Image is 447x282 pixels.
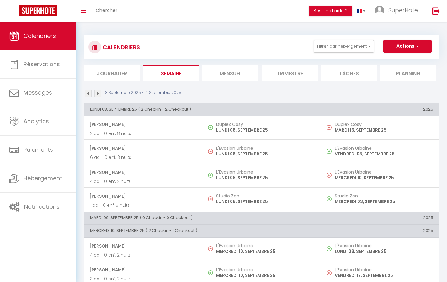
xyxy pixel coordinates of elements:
span: Notifications [24,203,60,211]
span: Hébergement [24,174,62,182]
span: [PERSON_NAME] [89,264,196,276]
p: 4 ad - 0 enf, 2 nuits [90,252,196,258]
li: Planning [380,65,436,81]
p: LUNDI 08, SEPTEMBRE 25 [216,127,315,133]
th: MERCREDI 10, SEPTEMBRE 25 ( 2 Checkin - 1 Checkout ) [84,225,321,237]
span: Calendriers [24,32,56,40]
h5: L'Evasion Urbaine [335,243,433,248]
span: [PERSON_NAME] [89,142,196,154]
th: LUNDI 08, SEPTEMBRE 25 ( 2 Checkin - 2 Checkout ) [84,103,321,116]
th: 2025 [321,225,439,237]
span: Chercher [96,7,117,13]
p: MERCREDI 10, SEPTEMBRE 25 [335,175,433,181]
h5: L'Evasion Urbaine [216,170,315,175]
img: Super Booking [19,5,57,16]
p: MARDI 16, SEPTEMBRE 25 [335,127,433,133]
h5: L'Evasion Urbaine [216,267,315,272]
li: Journalier [84,65,140,81]
p: MERCREDI 03, SEPTEMBRE 25 [335,198,433,205]
img: ... [375,6,384,15]
th: MARDI 09, SEPTEMBRE 25 ( 0 Checkin - 0 Checkout ) [84,211,321,224]
p: LUNDI 08, SEPTEMBRE 25 [216,175,315,181]
img: NO IMAGE [327,149,332,154]
p: 8 Septembre 2025 - 14 Septembre 2025 [105,90,181,96]
img: NO IMAGE [208,149,213,154]
p: MERCREDI 10, SEPTEMBRE 25 [216,248,315,255]
button: Ouvrir le widget de chat LiveChat [5,3,24,21]
img: NO IMAGE [327,270,332,275]
p: VENDREDI 05, SEPTEMBRE 25 [335,151,433,157]
img: NO IMAGE [208,246,213,251]
p: VENDREDI 12, SEPTEMBRE 25 [335,272,433,279]
th: 2025 [321,211,439,224]
button: Besoin d'aide ? [309,6,352,16]
button: Actions [383,40,432,53]
span: Messages [24,89,52,97]
p: LUNDI 08, SEPTEMBRE 25 [216,198,315,205]
button: Filtrer par hébergement [314,40,374,53]
li: Tâches [321,65,377,81]
th: 2025 [321,103,439,116]
p: 4 ad - 0 enf, 2 nuits [90,178,196,185]
span: [PERSON_NAME] [89,190,196,202]
h5: L'Evasion Urbaine [216,146,315,151]
h5: Duplex Cosy [335,122,433,127]
span: [PERSON_NAME] [89,118,196,130]
li: Semaine [143,65,199,81]
p: MERCREDI 10, SEPTEMBRE 25 [216,272,315,279]
p: 1 ad - 0 enf, 5 nuits [90,202,196,209]
span: Paiements [24,146,53,154]
img: NO IMAGE [327,246,332,251]
li: Mensuel [202,65,258,81]
img: logout [432,7,440,15]
h5: L'Evasion Urbaine [216,243,315,248]
span: Réservations [24,60,60,68]
span: SuperHote [388,6,418,14]
img: NO IMAGE [327,173,332,178]
img: NO IMAGE [327,125,332,130]
h5: L'Evasion Urbaine [335,170,433,175]
span: Analytics [24,117,49,125]
h5: Duplex Cosy [216,122,315,127]
li: Trimestre [262,65,318,81]
p: LUNDI 08, SEPTEMBRE 25 [216,151,315,157]
h5: L'Evasion Urbaine [335,146,433,151]
h5: Studio Zen [335,193,433,198]
p: 2 ad - 0 enf, 8 nuits [90,130,196,137]
h5: L'Evasion Urbaine [335,267,433,272]
p: 6 ad - 0 enf, 3 nuits [90,154,196,161]
img: NO IMAGE [208,196,213,201]
h5: Studio Zen [216,193,315,198]
span: [PERSON_NAME] [89,240,196,252]
span: [PERSON_NAME] [89,166,196,178]
p: LUNDI 08, SEPTEMBRE 25 [335,248,433,255]
img: NO IMAGE [327,196,332,201]
h3: CALENDRIERS [101,40,140,54]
